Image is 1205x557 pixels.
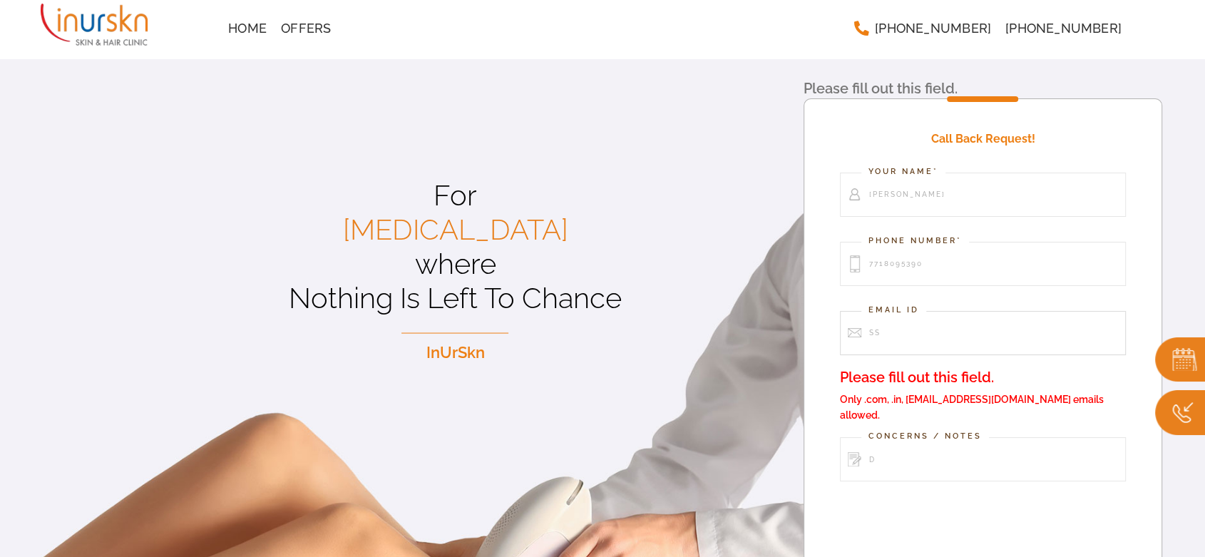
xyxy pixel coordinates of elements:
[1005,22,1122,35] span: [PHONE_NUMBER]
[875,22,991,35] span: [PHONE_NUMBER]
[840,121,1126,158] h4: Call Back Request!
[840,437,1126,481] input: Type here...
[846,14,998,43] a: [PHONE_NUMBER]
[840,366,1126,389] span: Please fill out this field.
[1155,390,1205,435] img: Callc.png
[861,430,989,443] label: Concerns / Notes
[861,165,945,178] label: Your Name*
[998,14,1129,43] a: [PHONE_NUMBER]
[1155,337,1205,382] img: book.png
[274,14,338,43] a: Offers
[840,311,1126,355] input: @gmail.com
[861,235,969,247] label: Phone Number*
[840,392,1126,424] span: Only .com, .in, [EMAIL_ADDRESS][DOMAIN_NAME] emails allowed.
[861,304,926,317] label: Email Id
[107,178,804,315] p: For where Nothing Is Left To Chance
[281,22,331,35] span: Offers
[804,78,1162,98] li: Please fill out this field.
[342,213,568,246] span: [MEDICAL_DATA]
[228,22,267,35] span: Home
[840,242,1126,286] input: 123-456-7890
[221,14,274,43] a: Home
[840,173,1126,217] input: Full Name
[107,340,804,365] p: InUrSkn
